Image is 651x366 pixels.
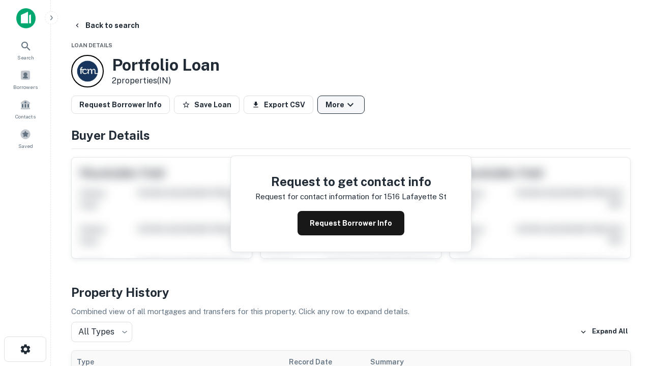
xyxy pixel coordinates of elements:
h4: Request to get contact info [255,172,447,191]
span: Saved [18,142,33,150]
a: Contacts [3,95,48,123]
span: Borrowers [13,83,38,91]
button: Save Loan [174,96,240,114]
p: 2 properties (IN) [112,75,220,87]
button: Back to search [69,16,143,35]
button: Request Borrower Info [71,96,170,114]
p: 1516 lafayette st [384,191,447,203]
span: Loan Details [71,42,112,48]
span: Search [17,53,34,62]
a: Borrowers [3,66,48,93]
img: capitalize-icon.png [16,8,36,28]
a: Search [3,36,48,64]
p: Combined view of all mortgages and transfers for this property. Click any row to expand details. [71,306,631,318]
button: Request Borrower Info [298,211,404,235]
button: Export CSV [244,96,313,114]
div: All Types [71,322,132,342]
h3: Portfolio Loan [112,55,220,75]
button: More [317,96,365,114]
a: Saved [3,125,48,152]
span: Contacts [15,112,36,120]
h4: Buyer Details [71,126,631,144]
h4: Property History [71,283,631,301]
button: Expand All [577,324,631,340]
iframe: Chat Widget [600,252,651,301]
p: Request for contact information for [255,191,382,203]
